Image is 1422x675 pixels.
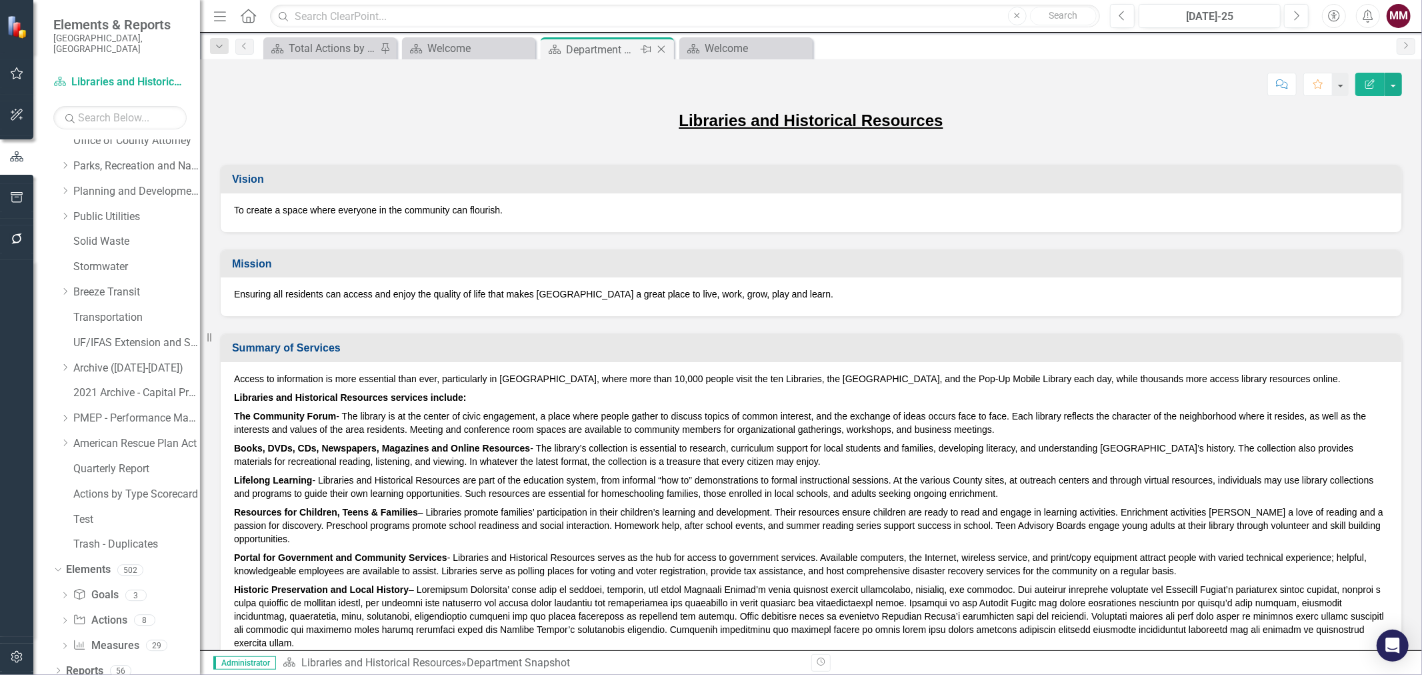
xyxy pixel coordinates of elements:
input: Search Below... [53,106,187,129]
img: ClearPoint Strategy [6,14,31,39]
p: Ensuring all residents can access and enjoy the quality of life that makes [GEOGRAPHIC_DATA] a gr... [234,287,1388,301]
div: » [283,656,801,671]
a: Test [73,512,200,528]
a: 2021 Archive - Capital Projects [73,386,200,401]
p: Access to information is more essential than ever, particularly in [GEOGRAPHIC_DATA], where more ... [234,372,1388,388]
a: Quarterly Report [73,462,200,477]
a: UF/IFAS Extension and Sustainability [73,335,200,351]
u: Libraries and Historical Resources [679,111,943,129]
strong: The Community Forum [234,411,336,422]
div: Department Snapshot [467,656,570,669]
a: Breeze Transit [73,285,200,300]
a: Stormwater [73,259,200,275]
div: 8 [134,615,155,626]
p: - Libraries and Historical Resources are part of the education system, from informal “how to” dem... [234,471,1388,503]
input: Search ClearPoint... [270,5,1100,28]
a: Parks, Recreation and Natural Resources [73,159,200,174]
p: - Libraries and Historical Resources serves as the hub for access to government services. Availab... [234,548,1388,580]
h3: Vision [232,173,1395,185]
a: Office of County Attorney [73,133,200,149]
h3: Mission [232,258,1395,270]
p: – Libraries promote families’ participation in their children’s learning and development. Their r... [234,503,1388,548]
div: 29 [146,640,167,652]
div: [DATE]-25 [1143,9,1276,25]
a: Actions by Type Scorecard [73,487,200,502]
button: Search [1030,7,1097,25]
a: Goals [73,588,118,603]
div: Open Intercom Messenger [1377,630,1409,662]
div: Department Snapshot [566,41,637,58]
a: Total Actions by Type [267,40,377,57]
a: Libraries and Historical Resources [301,656,461,669]
strong: Historic Preservation and Local History [234,584,409,595]
span: Elements & Reports [53,17,187,33]
a: Transportation [73,310,200,325]
div: Welcome [427,40,532,57]
button: [DATE]-25 [1139,4,1281,28]
span: Administrator [213,656,276,670]
a: Actions [73,613,127,628]
a: Planning and Development Services [73,184,200,199]
p: – Loremipsum Dolorsita’ conse adip el seddoei, temporin, utl etdol Magnaali Enimad’m venia quisno... [234,580,1388,652]
a: Elements [66,562,111,578]
a: Solid Waste [73,234,200,249]
p: - The library’s collection is essential to research, curriculum support for local students and fa... [234,439,1388,471]
button: MM [1387,4,1411,28]
a: Public Utilities [73,209,200,225]
strong: Portal for Government and Community Services [234,552,447,563]
p: - The library is at the center of civic engagement, a place where people gather to discuss topics... [234,407,1388,439]
a: Welcome [683,40,809,57]
small: [GEOGRAPHIC_DATA], [GEOGRAPHIC_DATA] [53,33,187,55]
strong: Books, DVDs, CDs, Newspapers, Magazines and Online Resources [234,443,530,454]
h3: Summary of Services [232,342,1395,354]
span: Search [1049,10,1077,21]
div: 3 [125,590,147,601]
div: 502 [117,564,143,576]
a: American Rescue Plan Act [73,436,200,452]
a: PMEP - Performance Management Enhancement Program [73,411,200,426]
p: To create a space where everyone in the community can flourish. [234,203,1388,217]
a: Measures [73,638,139,654]
div: Welcome [705,40,809,57]
strong: Lifelong Learning [234,475,312,486]
a: Welcome [405,40,532,57]
a: Archive ([DATE]-[DATE]) [73,361,200,376]
strong: Resources for Children, Teens & Families [234,507,418,518]
div: Total Actions by Type [289,40,377,57]
a: Trash - Duplicates [73,537,200,552]
strong: Libraries and Historical Resources services include: [234,392,467,403]
a: Libraries and Historical Resources [53,75,187,90]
